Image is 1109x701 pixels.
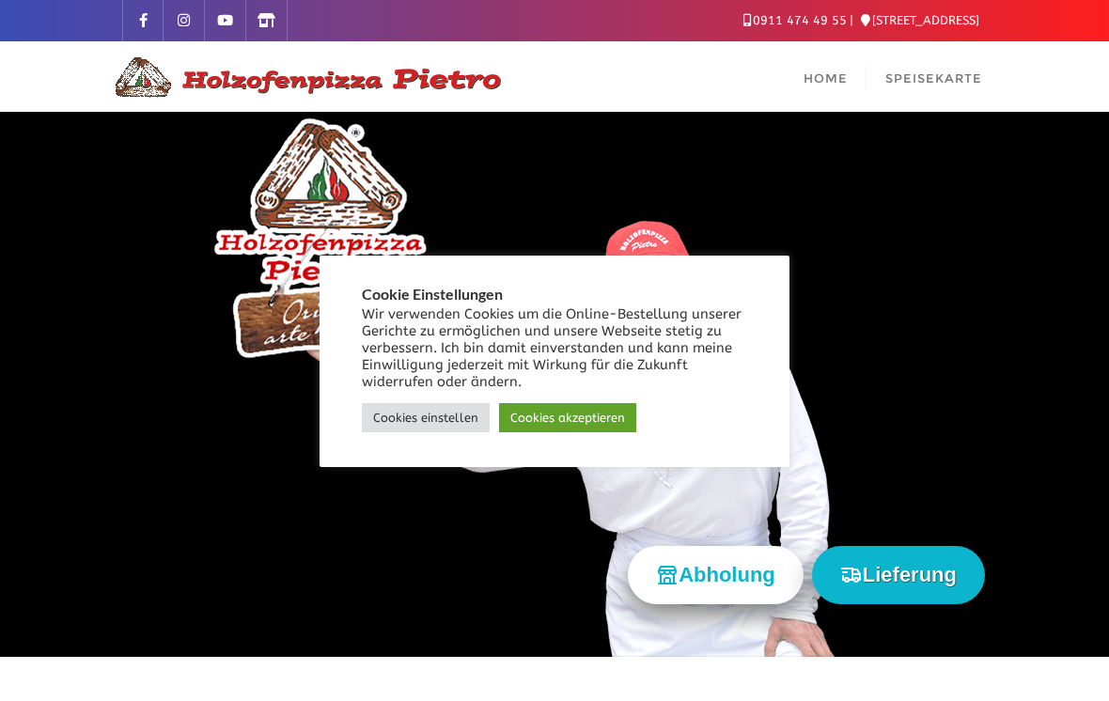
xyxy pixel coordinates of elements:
[362,286,747,303] h5: Cookie Einstellungen
[812,546,985,603] button: Lieferung
[108,55,503,100] img: Logo
[628,546,804,603] button: Abholung
[867,41,1001,112] a: Speisekarte
[362,403,490,432] a: Cookies einstellen
[804,70,848,86] span: Home
[362,306,747,391] div: Wir verwenden Cookies um die Online-Bestellung unserer Gerichte zu ermöglichen und unsere Webseit...
[499,403,636,432] a: Cookies akzeptieren
[861,13,979,27] a: [STREET_ADDRESS]
[885,70,982,86] span: Speisekarte
[785,41,867,112] a: Home
[743,13,847,27] a: 0911 474 49 55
